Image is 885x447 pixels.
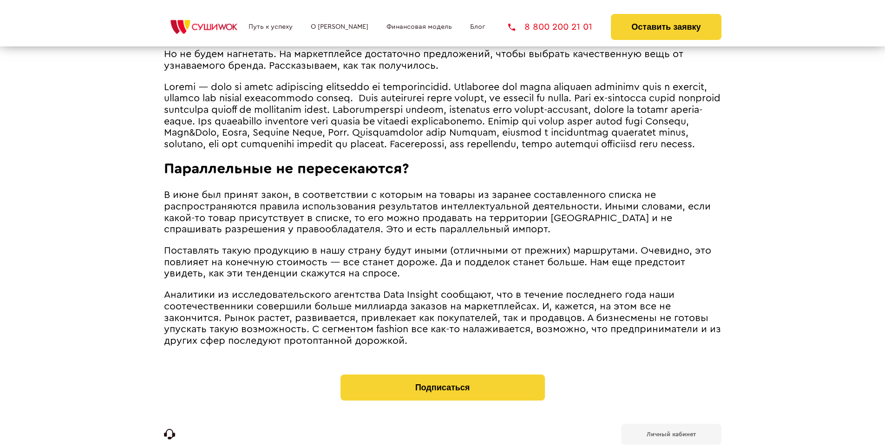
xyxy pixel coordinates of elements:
button: Оставить заявку [611,14,721,40]
span: Поставлять такую продукцию в нашу страну будут иными (отличными от прежних) маршрутами. Очевидно,... [164,246,711,278]
span: Аналитики из исследовательского агентства Data Insight сообщают, что в течение последнего года на... [164,290,721,345]
a: 8 800 200 21 01 [508,22,592,32]
a: Личный кабинет [621,424,721,445]
a: Финансовая модель [387,23,452,31]
span: В июне был принят закон, в соответствии с которым на товары из заранее составленного списка не ра... [164,190,711,234]
b: Личный кабинет [647,431,696,437]
button: Подписаться [341,375,545,401]
span: Но не будем нагнетать. На маркетплейсе достаточно предложений, чтобы выбрать качественную вещь от... [164,49,683,71]
a: Блог [470,23,485,31]
span: Loremi ― dolo si ametc adipiscing elitseddo ei temporincidid. Utlaboree dol magna aliquaen admini... [164,82,721,149]
a: Путь к успеху [249,23,293,31]
span: Параллельные не пересекаются? [164,161,409,176]
a: О [PERSON_NAME] [311,23,368,31]
span: 8 800 200 21 01 [524,22,592,32]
